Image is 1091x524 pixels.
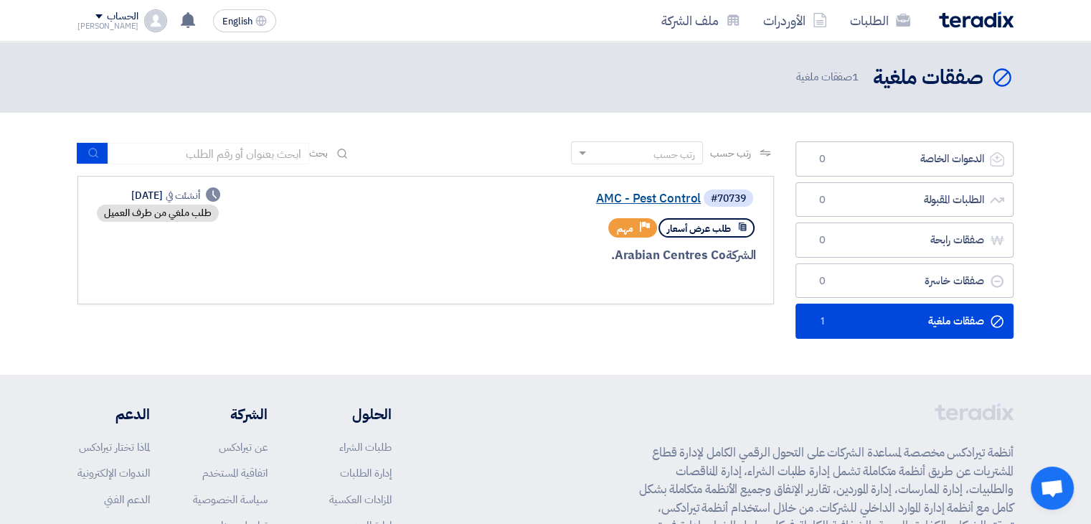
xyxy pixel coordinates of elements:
span: 0 [813,274,831,289]
span: بحث [309,146,328,161]
div: Open chat [1031,467,1074,510]
span: 1 [852,69,859,85]
div: طلب ملغي من طرف العميل [97,205,219,222]
span: مهم [617,222,633,235]
span: 0 [813,193,831,207]
a: إدارة الطلبات [340,465,392,481]
a: سياسة الخصوصية [193,492,268,507]
span: أنشئت في [166,188,200,203]
span: 1 [813,314,831,329]
div: #70739 [711,194,746,204]
a: صفقات خاسرة0 [795,263,1014,299]
span: الشركة [726,246,757,264]
a: صفقات ملغية1 [795,304,1014,339]
input: ابحث بعنوان أو رقم الطلب [108,143,309,164]
div: [DATE] [131,188,220,203]
img: profile_test.png [144,9,167,32]
a: ملف الشركة [650,4,752,37]
span: 0 [813,152,831,167]
img: Teradix logo [939,11,1014,28]
div: Arabian Centres Co. [411,246,756,265]
a: عن تيرادكس [219,439,268,455]
li: الدعم [77,403,150,425]
a: الندوات الإلكترونية [77,465,150,481]
a: AMC - Pest Control [414,192,701,205]
div: الحساب [107,11,138,23]
a: الدعم الفني [104,492,150,507]
div: رتب حسب [653,147,695,162]
span: صفقات ملغية [796,69,861,85]
a: صفقات رابحة0 [795,223,1014,258]
a: الأوردرات [752,4,839,37]
h2: صفقات ملغية [873,64,983,92]
a: الدعوات الخاصة0 [795,141,1014,177]
div: [PERSON_NAME] [77,22,138,30]
a: الطلبات المقبولة0 [795,182,1014,217]
span: 0 [813,233,831,248]
button: English [213,9,276,32]
li: الشركة [193,403,268,425]
a: المزادات العكسية [329,492,392,507]
a: الطلبات [839,4,922,37]
li: الحلول [311,403,392,425]
span: English [222,17,252,27]
span: رتب حسب [710,146,751,161]
a: طلبات الشراء [339,439,392,455]
a: لماذا تختار تيرادكس [79,439,150,455]
a: اتفاقية المستخدم [202,465,268,481]
span: طلب عرض أسعار [667,222,731,235]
